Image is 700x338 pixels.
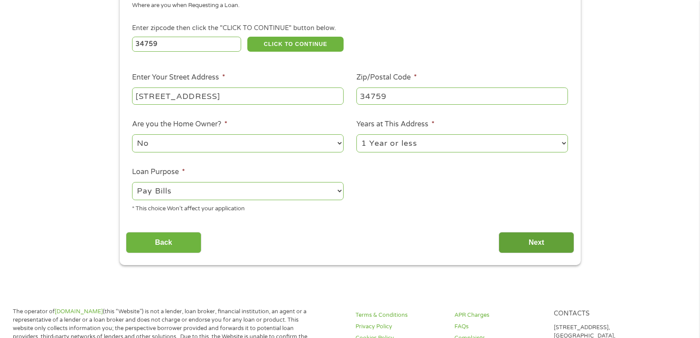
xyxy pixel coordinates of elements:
input: Enter Zipcode (e.g 01510) [132,37,241,52]
label: Zip/Postal Code [356,73,417,82]
div: Where are you when Requesting a Loan. [132,1,561,10]
div: * This choice Won’t affect your application [132,201,344,213]
a: [DOMAIN_NAME] [55,308,103,315]
a: APR Charges [454,311,543,319]
div: Enter zipcode then click the "CLICK TO CONTINUE" button below. [132,23,568,33]
input: Back [126,232,201,254]
label: Are you the Home Owner? [132,120,227,129]
a: Privacy Policy [356,323,444,331]
label: Enter Your Street Address [132,73,225,82]
button: CLICK TO CONTINUE [247,37,344,52]
a: FAQs [454,323,543,331]
h4: Contacts [554,310,642,318]
label: Years at This Address [356,120,435,129]
input: 1 Main Street [132,87,344,104]
label: Loan Purpose [132,167,185,177]
input: Next [499,232,574,254]
a: Terms & Conditions [356,311,444,319]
